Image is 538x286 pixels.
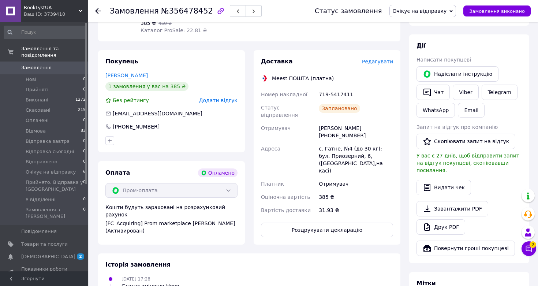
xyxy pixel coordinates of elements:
span: Написати покупцеві [416,57,471,63]
span: Очікує на відправку [393,8,447,14]
span: Відправлено [26,159,57,165]
span: 0 [83,159,86,165]
span: 0 [83,196,86,203]
div: Кошти будуть зараховані на розрахунковий рахунок [105,204,238,234]
span: Оціночна вартість [261,194,310,200]
span: 0 [83,207,86,220]
span: Скасовані [26,107,51,114]
span: Оплачені [26,117,49,124]
span: 2 [530,241,536,248]
a: Telegram [482,85,518,100]
span: №356478452 [161,7,213,15]
a: Друк PDF [416,219,465,235]
span: Каталог ProSale: 22.81 ₴ [141,27,207,33]
button: Замовлення виконано [463,5,531,16]
div: Meest ПОШТА (платна) [270,75,336,82]
span: [DATE] 17:28 [122,276,150,282]
span: Отримувач [261,125,291,131]
div: Ваш ID: 3739410 [24,11,88,18]
span: 1272 [75,97,86,103]
span: 0 [83,76,86,83]
div: Повернутися назад [95,7,101,15]
span: 0 [83,138,86,145]
span: Оплата [105,169,130,176]
span: Редагувати [362,59,393,64]
div: [PHONE_NUMBER] [112,123,160,130]
span: 6 [83,169,86,175]
span: Виконані [26,97,48,103]
button: Роздрукувати декларацію [261,223,393,237]
div: с. Гатне, №4 (до 30 кг): бул. Приозерний, 6, ([GEOGRAPHIC_DATA],на касі) [317,142,395,177]
span: Статус відправлення [261,105,298,118]
span: [DEMOGRAPHIC_DATA] [21,253,75,260]
span: Очікує на відправку [26,169,76,175]
span: Покупець [105,58,138,65]
span: BookLystUA [24,4,79,11]
a: Viber [453,85,478,100]
span: Без рейтингу [113,97,149,103]
span: Номер накладної [261,92,307,97]
button: Надіслати інструкцію [416,66,498,82]
a: [PERSON_NAME] [105,73,148,78]
div: [PERSON_NAME] [PHONE_NUMBER] [317,122,395,142]
span: Додати відгук [199,97,238,103]
button: Видати чек [416,180,471,195]
span: Вартість доставки [261,207,311,213]
span: Дії [416,42,426,49]
span: Доставка [261,58,293,65]
span: Показники роботи компанії [21,266,68,279]
div: 385 ₴ [317,190,395,204]
span: Повідомлення [21,228,57,235]
a: WhatsApp [416,103,455,118]
span: [EMAIL_ADDRESS][DOMAIN_NAME] [113,111,202,116]
span: 2 [77,253,84,260]
span: Замовлення та повідомлення [21,45,88,59]
button: Скопіювати запит на відгук [416,134,515,149]
span: 0 [83,179,86,192]
div: 31.93 ₴ [317,204,395,217]
span: Замовлення виконано [469,8,525,14]
span: 0 [83,148,86,155]
span: 215 [78,107,86,114]
span: Історія замовлення [105,261,171,268]
span: 0 [83,117,86,124]
button: Чат з покупцем2 [522,241,536,256]
a: Завантажити PDF [416,201,488,216]
div: Отримувач [317,177,395,190]
button: Чат [416,85,450,100]
span: Адреса [261,146,280,152]
span: Запит на відгук про компанію [416,124,498,130]
span: Відправка сьогодні [26,148,74,155]
div: 1 замовлення у вас на 385 ₴ [105,82,188,91]
span: Відправка завтра [26,138,70,145]
span: 385 ₴ [141,20,156,26]
span: 0 [83,86,86,93]
div: 719-5417411 [317,88,395,101]
span: Платник [261,181,284,187]
span: У вас є 27 днів, щоб відправити запит на відгук покупцеві, скопіювавши посилання. [416,153,519,173]
span: Замовлення [21,64,52,71]
span: У відділенні [26,196,56,203]
span: Відмова [26,128,46,134]
span: 450 ₴ [158,21,172,26]
button: Email [458,103,485,118]
span: Прийнято. Відправка у [GEOGRAPHIC_DATA] [26,179,83,192]
button: Повернути гроші покупцеві [416,241,515,256]
span: Нові [26,76,36,83]
span: Замовлення [110,7,159,15]
div: [FC_Acquiring] Prom marketplace [PERSON_NAME] (Активирован) [105,220,238,234]
div: Заплановано [319,104,360,113]
span: Замовлення з [PERSON_NAME] [26,207,83,220]
span: 83 [81,128,86,134]
span: Прийняті [26,86,48,93]
div: Оплачено [198,168,238,177]
div: Статус замовлення [315,7,382,15]
input: Пошук [4,26,86,39]
span: Товари та послуги [21,241,68,248]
